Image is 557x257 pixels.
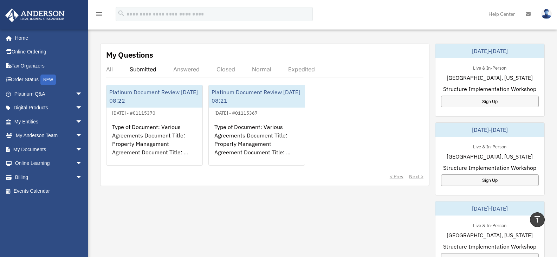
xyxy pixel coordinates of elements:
div: Submitted [130,66,156,73]
div: Type of Document: Various Agreements Document Title: Property Management Agreement Document Title... [209,117,305,172]
div: Platinum Document Review [DATE] 08:21 [209,85,305,108]
span: arrow_drop_down [76,115,90,129]
span: arrow_drop_down [76,87,90,101]
a: vertical_align_top [530,212,545,227]
div: Live & In-Person [467,142,512,150]
span: Structure Implementation Workshop [443,242,536,251]
a: Digital Productsarrow_drop_down [5,101,93,115]
div: [DATE]-[DATE] [435,123,544,137]
span: arrow_drop_down [76,170,90,185]
div: Answered [173,66,200,73]
a: Platinum Document Review [DATE] 08:22[DATE] - #01115370Type of Document: Various Agreements Docum... [106,85,203,166]
div: Closed [216,66,235,73]
i: search [117,9,125,17]
a: Events Calendar [5,184,93,198]
a: Platinum Document Review [DATE] 08:21[DATE] - #01115367Type of Document: Various Agreements Docum... [208,85,305,166]
div: Normal [252,66,271,73]
div: Live & In-Person [467,221,512,229]
a: Home [5,31,90,45]
div: Platinum Document Review [DATE] 08:22 [106,85,202,108]
span: arrow_drop_down [76,142,90,157]
span: Structure Implementation Workshop [443,163,536,172]
div: Expedited [288,66,315,73]
div: [DATE]-[DATE] [435,201,544,216]
a: Online Learningarrow_drop_down [5,156,93,171]
img: Anderson Advisors Platinum Portal [3,8,67,22]
span: arrow_drop_down [76,129,90,143]
span: arrow_drop_down [76,101,90,115]
span: arrow_drop_down [76,156,90,171]
a: Sign Up [441,174,539,186]
i: vertical_align_top [533,215,542,224]
a: Billingarrow_drop_down [5,170,93,184]
a: My Documentsarrow_drop_down [5,142,93,156]
img: User Pic [541,9,552,19]
div: Type of Document: Various Agreements Document Title: Property Management Agreement Document Title... [106,117,202,172]
a: My Anderson Teamarrow_drop_down [5,129,93,143]
div: NEW [40,75,56,85]
div: Live & In-Person [467,64,512,71]
a: Platinum Q&Aarrow_drop_down [5,87,93,101]
a: Sign Up [441,96,539,107]
span: Structure Implementation Workshop [443,85,536,93]
i: menu [95,10,103,18]
a: Online Ordering [5,45,93,59]
div: [DATE] - #01115367 [209,109,263,116]
a: Tax Organizers [5,59,93,73]
a: My Entitiesarrow_drop_down [5,115,93,129]
div: My Questions [106,50,153,60]
span: [GEOGRAPHIC_DATA], [US_STATE] [447,73,533,82]
div: [DATE]-[DATE] [435,44,544,58]
span: [GEOGRAPHIC_DATA], [US_STATE] [447,231,533,239]
div: All [106,66,113,73]
a: Order StatusNEW [5,73,93,87]
a: menu [95,12,103,18]
span: [GEOGRAPHIC_DATA], [US_STATE] [447,152,533,161]
div: [DATE] - #01115370 [106,109,161,116]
